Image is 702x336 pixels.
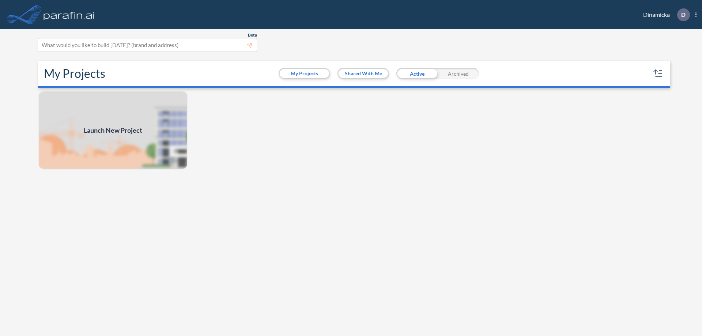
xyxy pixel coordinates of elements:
[438,68,479,79] div: Archived
[681,11,686,18] p: D
[652,68,664,79] button: sort
[248,32,257,38] span: Beta
[84,125,142,135] span: Launch New Project
[632,8,697,21] div: Dinamicka
[38,91,188,170] img: add
[42,7,96,22] img: logo
[339,69,388,78] button: Shared With Me
[44,67,105,80] h2: My Projects
[38,91,188,170] a: Launch New Project
[396,68,438,79] div: Active
[280,69,329,78] button: My Projects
